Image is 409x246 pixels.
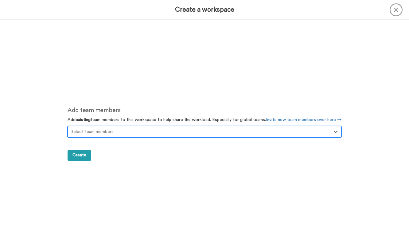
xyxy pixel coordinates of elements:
a: Invite new team members over here → [266,118,341,122]
h2: Add team members [68,107,341,114]
span: Create [72,153,86,157]
button: Create [68,150,91,161]
h3: Create a workspace [175,6,234,13]
p: Add team members to this workspace to help share the workload. Especially for global teams. [68,117,341,123]
strong: existing [76,118,91,122]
